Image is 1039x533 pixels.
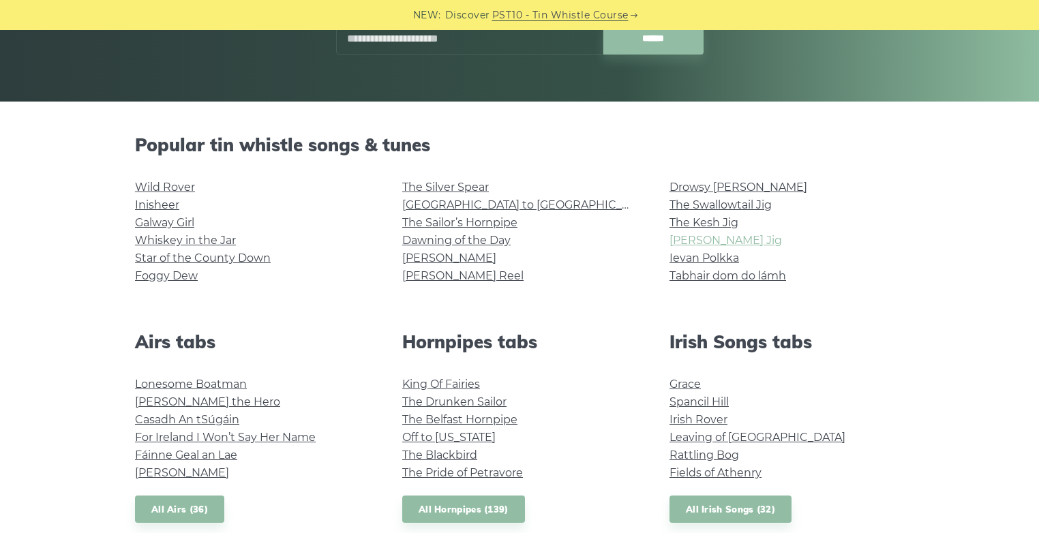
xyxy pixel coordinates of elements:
[135,234,236,247] a: Whiskey in the Jar
[135,378,247,391] a: Lonesome Boatman
[135,216,194,229] a: Galway Girl
[402,466,523,479] a: The Pride of Petravore
[669,234,782,247] a: [PERSON_NAME] Jig
[135,198,179,211] a: Inisheer
[402,395,507,408] a: The Drunken Sailor
[402,413,517,426] a: The Belfast Hornpipe
[413,7,441,23] span: NEW:
[135,395,280,408] a: [PERSON_NAME] the Hero
[492,7,629,23] a: PST10 - Tin Whistle Course
[135,269,198,282] a: Foggy Dew
[669,198,772,211] a: The Swallowtail Jig
[669,252,739,264] a: Ievan Polkka
[669,378,701,391] a: Grace
[669,496,792,523] a: All Irish Songs (32)
[669,216,738,229] a: The Kesh Jig
[135,496,224,523] a: All Airs (36)
[402,331,637,352] h2: Hornpipes tabs
[669,269,786,282] a: Tabhair dom do lámh
[402,378,480,391] a: King Of Fairies
[669,466,762,479] a: Fields of Athenry
[669,181,807,194] a: Drowsy [PERSON_NAME]
[135,431,316,444] a: For Ireland I Won’t Say Her Name
[135,134,904,155] h2: Popular tin whistle songs & tunes
[669,413,727,426] a: Irish Rover
[402,216,517,229] a: The Sailor’s Hornpipe
[669,331,904,352] h2: Irish Songs tabs
[402,252,496,264] a: [PERSON_NAME]
[402,181,489,194] a: The Silver Spear
[402,234,511,247] a: Dawning of the Day
[135,448,237,461] a: Fáinne Geal an Lae
[669,448,739,461] a: Rattling Bog
[669,395,729,408] a: Spancil Hill
[402,431,496,444] a: Off to [US_STATE]
[402,448,477,461] a: The Blackbird
[402,198,654,211] a: [GEOGRAPHIC_DATA] to [GEOGRAPHIC_DATA]
[402,496,525,523] a: All Hornpipes (139)
[402,269,524,282] a: [PERSON_NAME] Reel
[445,7,490,23] span: Discover
[669,431,845,444] a: Leaving of [GEOGRAPHIC_DATA]
[135,331,370,352] h2: Airs tabs
[135,181,195,194] a: Wild Rover
[135,466,229,479] a: [PERSON_NAME]
[135,413,239,426] a: Casadh An tSúgáin
[135,252,271,264] a: Star of the County Down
